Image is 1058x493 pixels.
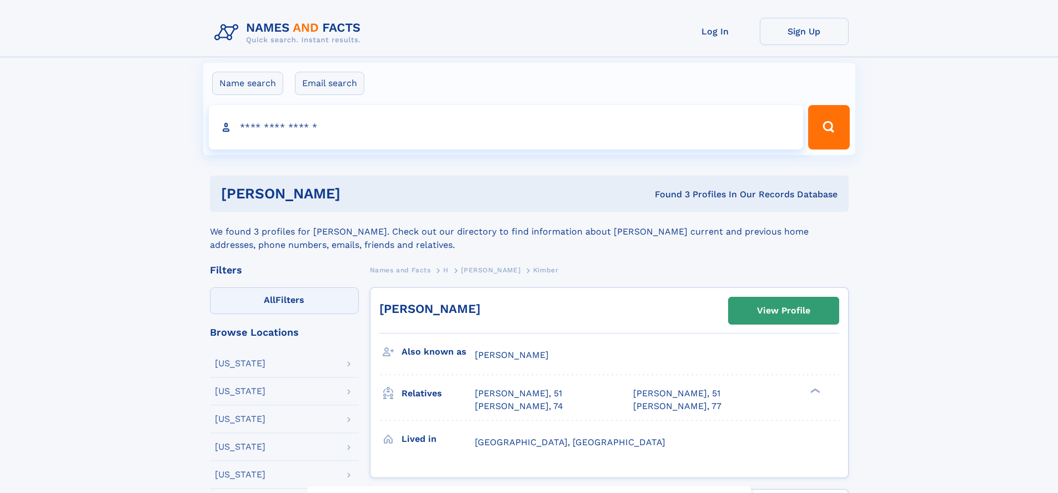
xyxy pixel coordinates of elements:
div: Filters [210,265,359,275]
a: [PERSON_NAME] [379,302,480,316]
h3: Also known as [402,342,475,361]
button: Search Button [808,105,849,150]
h1: [PERSON_NAME] [221,187,498,201]
span: [GEOGRAPHIC_DATA], [GEOGRAPHIC_DATA] [475,437,665,447]
div: Browse Locations [210,327,359,337]
div: We found 3 profiles for [PERSON_NAME]. Check out our directory to find information about [PERSON_... [210,212,849,252]
label: Email search [295,72,364,95]
label: Filters [210,287,359,314]
div: View Profile [757,298,810,323]
a: [PERSON_NAME], 51 [633,387,720,400]
div: [US_STATE] [215,359,265,368]
a: View Profile [729,297,839,324]
div: Found 3 Profiles In Our Records Database [498,188,838,201]
h3: Lived in [402,430,475,449]
a: H [443,263,449,277]
h3: Relatives [402,384,475,403]
label: Name search [212,72,283,95]
img: Logo Names and Facts [210,18,370,48]
a: [PERSON_NAME] [461,263,520,277]
div: [US_STATE] [215,415,265,424]
a: [PERSON_NAME], 51 [475,387,562,400]
div: [US_STATE] [215,470,265,479]
a: Log In [671,18,760,45]
div: ❯ [808,387,821,395]
div: [US_STATE] [215,387,265,396]
span: H [443,266,449,274]
span: All [264,295,275,305]
a: [PERSON_NAME], 74 [475,400,563,412]
a: [PERSON_NAME], 77 [633,400,721,412]
a: Sign Up [760,18,849,45]
div: [US_STATE] [215,442,265,451]
a: Names and Facts [370,263,431,277]
input: search input [209,105,804,150]
span: [PERSON_NAME] [461,266,520,274]
span: [PERSON_NAME] [475,350,549,360]
span: Kimber [533,266,559,274]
